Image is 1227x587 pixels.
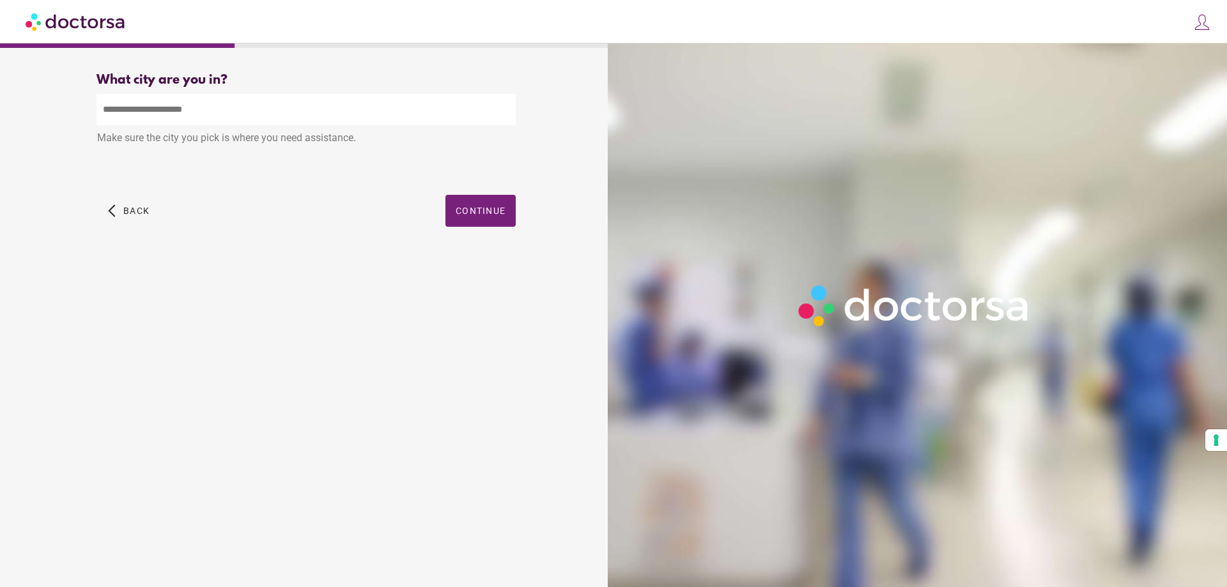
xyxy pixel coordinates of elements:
button: Your consent preferences for tracking technologies [1205,429,1227,451]
div: Make sure the city you pick is where you need assistance. [96,125,516,153]
button: arrow_back_ios Back [103,195,155,227]
span: Continue [456,206,505,216]
img: Doctorsa.com [26,7,127,36]
img: Logo-Doctorsa-trans-White-partial-flat.png [792,278,1037,333]
button: Continue [445,195,516,227]
div: What city are you in? [96,73,516,88]
img: icons8-customer-100.png [1193,13,1211,31]
span: Back [123,206,150,216]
